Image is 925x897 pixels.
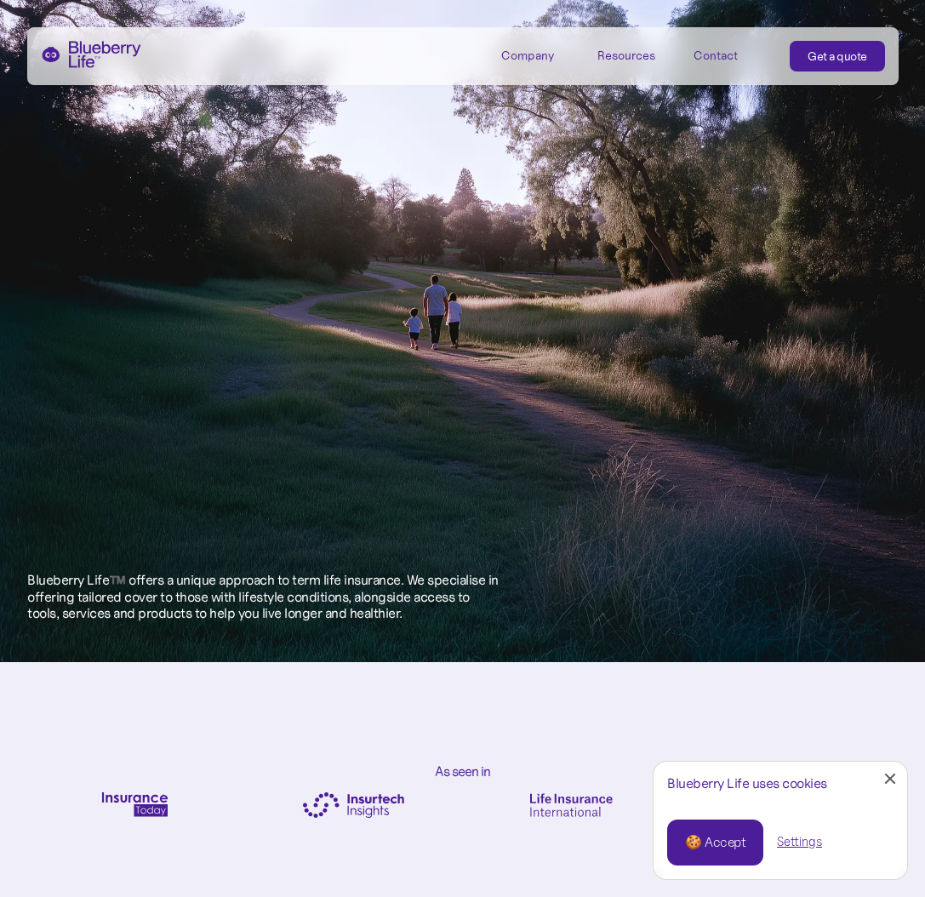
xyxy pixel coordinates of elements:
[890,779,891,780] div: Close Cookie Popup
[27,572,500,621] p: Blueberry Life™️ offers a unique approach to term life insurance. We specialise in offering tailo...
[501,41,578,69] div: Company
[790,41,885,71] a: Get a quote
[463,792,681,818] div: 7 of 8
[667,775,894,791] div: Blueberry Life uses cookies
[685,833,745,852] div: 🍪 Accept
[41,41,141,68] a: home
[501,49,554,63] div: Company
[27,792,899,818] div: carousel
[808,48,867,65] div: Get a quote
[435,764,490,779] h2: As seen in
[873,762,907,796] a: Close Cookie Popup
[597,49,655,63] div: Resources
[597,41,674,69] div: Resources
[667,820,763,866] a: 🍪 Accept
[27,792,245,818] div: 5 of 8
[245,792,463,818] div: 6 of 8
[777,833,822,851] a: Settings
[694,41,770,69] a: Contact
[694,49,738,63] div: Contact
